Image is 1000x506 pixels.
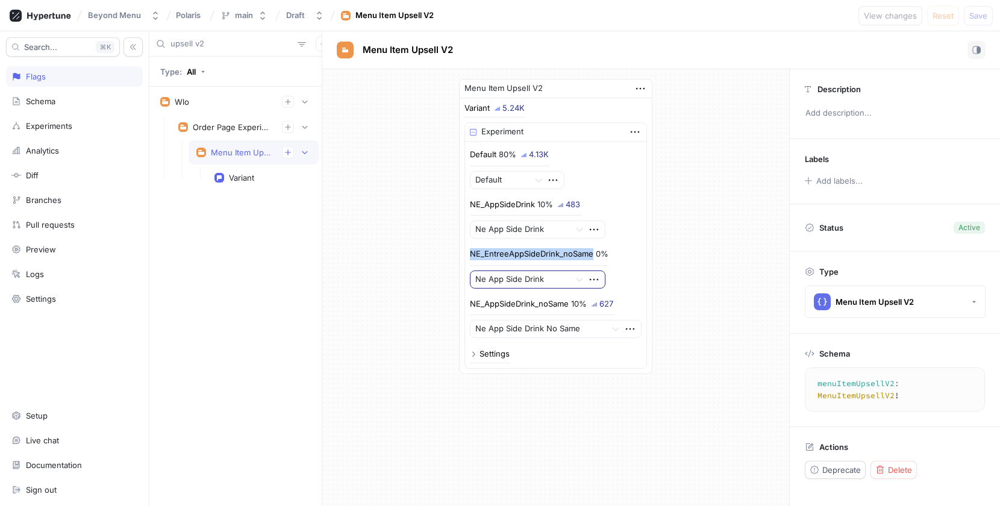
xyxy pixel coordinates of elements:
[281,5,329,25] button: Draft
[24,43,57,51] span: Search...
[286,10,305,20] div: Draft
[537,201,553,208] div: 10%
[927,6,959,25] button: Reset
[864,12,917,19] span: View changes
[888,466,912,473] span: Delete
[819,267,839,276] p: Type
[470,149,496,161] p: Default
[499,151,516,158] div: 80%
[96,41,114,53] div: K
[470,199,535,211] p: NE_AppSideDrink
[819,349,850,358] p: Schema
[822,466,861,473] span: Deprecate
[216,5,272,25] button: main
[363,45,453,55] span: Menu Item Upsell V2
[502,104,525,112] div: 5.24K
[26,294,56,304] div: Settings
[26,170,39,180] div: Diff
[817,84,861,94] p: Description
[26,121,72,131] div: Experiments
[235,10,253,20] div: main
[26,485,57,495] div: Sign out
[964,6,993,25] button: Save
[26,460,82,470] div: Documentation
[156,61,210,82] button: Type: All
[571,300,587,308] div: 10%
[170,38,293,50] input: Search...
[529,151,549,158] div: 4.13K
[819,219,843,236] p: Status
[801,173,866,189] button: Add labels...
[464,83,543,95] div: Menu Item Upsell V2
[175,97,189,107] div: Wlo
[355,10,434,22] div: Menu Item Upsell V2
[6,455,143,475] a: Documentation
[26,269,44,279] div: Logs
[26,220,75,230] div: Pull requests
[566,201,580,208] div: 483
[870,461,917,479] button: Delete
[958,222,980,233] div: Active
[819,442,848,452] p: Actions
[480,350,510,358] div: Settings
[26,96,55,106] div: Schema
[816,177,863,185] div: Add labels...
[969,12,987,19] span: Save
[596,250,608,258] div: 0%
[83,5,165,25] button: Beyond Menu
[160,67,182,77] p: Type:
[176,11,201,19] span: Polaris
[805,286,986,318] button: Menu Item Upsell V2
[933,12,954,19] span: Reset
[836,297,914,307] div: Menu Item Upsell V2
[26,411,48,420] div: Setup
[805,154,829,164] p: Labels
[193,122,272,132] div: Order Page Experiments
[6,37,120,57] button: Search...K
[211,148,272,157] div: Menu Item Upsell V2
[187,67,196,77] div: All
[481,126,523,138] div: Experiment
[26,245,56,254] div: Preview
[599,300,613,308] div: 627
[810,373,990,406] textarea: menuItemUpsellV2: MenuItemUpsellV2!
[26,436,59,445] div: Live chat
[858,6,922,25] button: View changes
[88,10,141,20] div: Beyond Menu
[26,195,61,205] div: Branches
[800,103,990,123] p: Add description...
[470,248,593,260] p: NE_EntreeAppSideDrink_noSame
[464,104,490,112] div: Variant
[229,173,254,183] div: Variant
[805,461,866,479] button: Deprecate
[470,298,569,310] p: NE_AppSideDrink_noSame
[26,72,46,81] div: Flags
[26,146,59,155] div: Analytics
